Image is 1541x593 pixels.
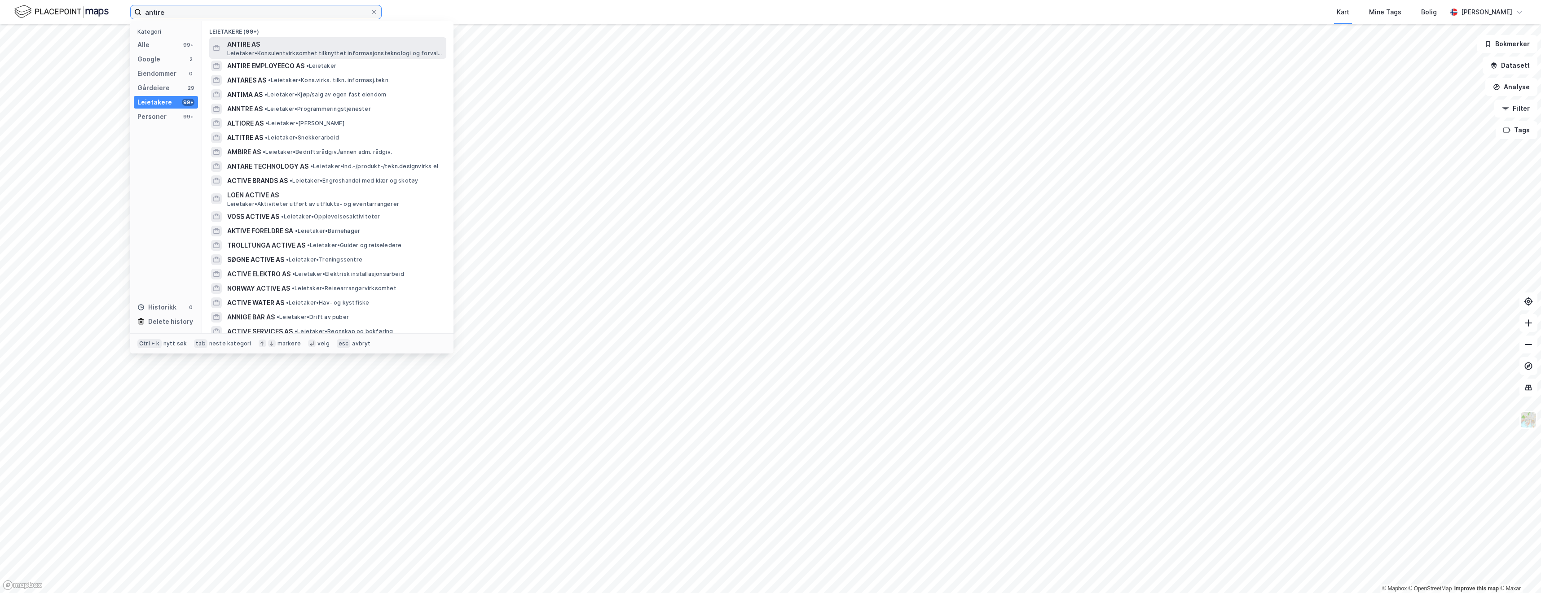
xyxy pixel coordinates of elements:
[227,118,264,129] span: ALTIORE AS
[307,242,401,249] span: Leietaker • Guider og reiseledere
[265,134,268,141] span: •
[209,340,251,347] div: neste kategori
[137,111,167,122] div: Personer
[290,177,418,184] span: Leietaker • Engroshandel med klær og skotøy
[137,39,150,50] div: Alle
[290,177,292,184] span: •
[281,213,284,220] span: •
[227,211,279,222] span: VOSS ACTIVE AS
[227,39,443,50] span: ANTIRE AS
[286,256,289,263] span: •
[187,304,194,311] div: 0
[227,104,263,114] span: ANNTRE AS
[307,242,310,249] span: •
[295,328,393,335] span: Leietaker • Regnskap og bokføring
[1337,7,1349,17] div: Kart
[277,314,349,321] span: Leietaker • Drift av puber
[3,580,42,590] a: Mapbox homepage
[227,50,445,57] span: Leietaker • Konsulentvirksomhet tilknyttet informasjonsteknologi og forvaltning og drift av IT-sy...
[306,62,336,70] span: Leietaker
[137,97,172,108] div: Leietakere
[295,328,297,335] span: •
[227,147,261,157] span: AMBIRE AS
[137,302,176,313] div: Historikk
[337,339,351,348] div: esc
[187,56,194,63] div: 2
[14,4,109,20] img: logo.f888ab2527a4732fd821a326f86c7f29.svg
[137,339,162,348] div: Ctrl + k
[1485,78,1537,96] button: Analyse
[1454,585,1499,592] a: Improve this map
[265,134,339,141] span: Leietaker • Snekkerarbeid
[317,340,330,347] div: velg
[310,163,313,170] span: •
[227,269,291,279] span: ACTIVE ELEKTRO AS
[194,339,207,348] div: tab
[264,91,386,98] span: Leietaker • Kjøp/salg av egen fast eiendom
[1409,585,1452,592] a: OpenStreetMap
[264,105,371,113] span: Leietaker • Programmeringstjenester
[277,340,301,347] div: markere
[277,314,279,320] span: •
[1382,585,1407,592] a: Mapbox
[1461,7,1512,17] div: [PERSON_NAME]
[182,41,194,48] div: 99+
[1494,100,1537,118] button: Filter
[137,68,176,79] div: Eiendommer
[295,227,360,235] span: Leietaker • Barnehager
[148,316,193,327] div: Delete history
[264,105,267,112] span: •
[227,161,308,172] span: ANTARE TECHNOLOGY AS
[187,70,194,77] div: 0
[295,227,298,234] span: •
[227,190,443,201] span: LOEN ACTIVE AS
[1369,7,1401,17] div: Mine Tags
[1421,7,1437,17] div: Bolig
[227,254,284,265] span: SØGNE ACTIVE AS
[202,21,453,37] div: Leietakere (99+)
[1483,57,1537,74] button: Datasett
[306,62,309,69] span: •
[286,299,289,306] span: •
[227,226,293,236] span: AKTIVE FORELDRE SA
[227,89,263,100] span: ANTIMA AS
[227,283,290,294] span: NORWAY ACTIVE AS
[310,163,438,170] span: Leietaker • Ind.-/produkt-/tekn.designvirks el
[227,75,266,86] span: ANTARES AS
[227,297,284,308] span: ACTIVE WATER AS
[227,175,288,186] span: ACTIVE BRANDS AS
[137,83,170,93] div: Gårdeiere
[137,28,198,35] div: Kategori
[227,201,399,208] span: Leietaker • Aktiviteter utført av utflukts- og eventarrangører
[187,84,194,92] div: 29
[141,5,370,19] input: Søk på adresse, matrikkel, gårdeiere, leietakere eller personer
[1520,411,1537,428] img: Z
[182,99,194,106] div: 99+
[264,91,267,98] span: •
[286,299,370,306] span: Leietaker • Hav- og kystfiske
[265,120,268,126] span: •
[268,77,271,83] span: •
[227,326,293,337] span: ACTIVE SERVICES AS
[163,340,187,347] div: nytt søk
[1496,550,1541,593] div: Kontrollprogram for chat
[227,61,304,71] span: ANTIRE EMPLOYEECO AS
[268,77,390,84] span: Leietaker • Kons.virks. tilkn. informasj.tekn.
[227,132,263,143] span: ALTITRE AS
[292,285,295,292] span: •
[1496,550,1541,593] iframe: Chat Widget
[227,312,275,323] span: ANNIGE BAR AS
[292,285,396,292] span: Leietaker • Reisearrangørvirksomhet
[352,340,370,347] div: avbryt
[263,148,392,156] span: Leietaker • Bedriftsrådgiv./annen adm. rådgiv.
[137,54,160,65] div: Google
[263,148,265,155] span: •
[227,240,305,251] span: TROLLTUNGA ACTIVE AS
[182,113,194,120] div: 99+
[292,270,404,278] span: Leietaker • Elektrisk installasjonsarbeid
[292,270,295,277] span: •
[286,256,362,263] span: Leietaker • Treningssentre
[1477,35,1537,53] button: Bokmerker
[265,120,344,127] span: Leietaker • [PERSON_NAME]
[1496,121,1537,139] button: Tags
